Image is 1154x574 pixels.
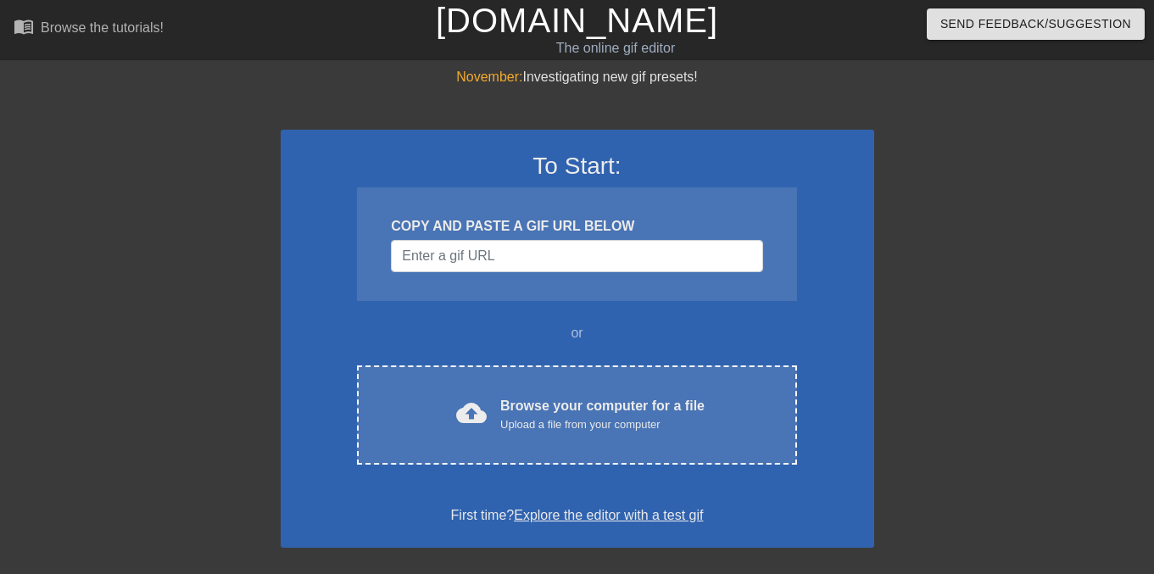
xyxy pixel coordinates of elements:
div: Browse the tutorials! [41,20,164,35]
span: menu_book [14,16,34,36]
button: Send Feedback/Suggestion [927,8,1145,40]
input: Username [391,240,762,272]
a: [DOMAIN_NAME] [436,2,718,39]
a: Explore the editor with a test gif [514,508,703,522]
span: cloud_upload [456,398,487,428]
div: The online gif editor [393,38,839,59]
div: Investigating new gif presets! [281,67,874,87]
h3: To Start: [303,152,852,181]
span: November: [456,70,522,84]
div: First time? [303,505,852,526]
div: Browse your computer for a file [500,396,705,433]
span: Send Feedback/Suggestion [940,14,1131,35]
div: or [325,323,830,343]
div: COPY AND PASTE A GIF URL BELOW [391,216,762,237]
div: Upload a file from your computer [500,416,705,433]
a: Browse the tutorials! [14,16,164,42]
